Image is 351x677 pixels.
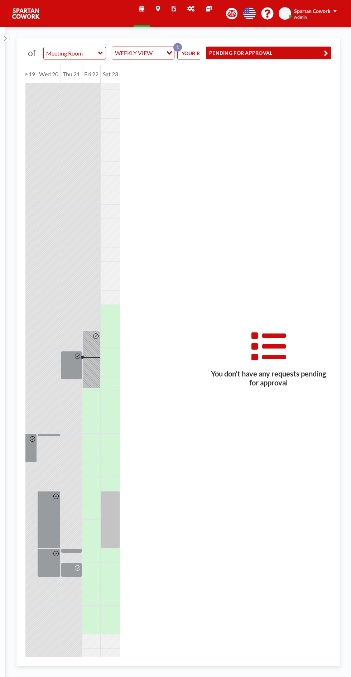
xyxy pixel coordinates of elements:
span: Spartan Cowork [294,8,331,14]
button: PENDING FOR APPROVAL [206,47,331,59]
div: Wed 20 [37,65,61,83]
h3: You don’t have any requests pending for approval [206,369,331,387]
span: SC [282,10,288,17]
span: Admin [294,14,307,20]
div: Thu 21 [61,65,82,83]
div: Fri 22 [82,65,101,83]
span: WEEKLY VIEW [114,48,154,58]
p: 1 [173,43,182,52]
span: of [28,47,36,58]
input: Search for option [155,48,162,58]
div: Search for option [112,47,174,59]
button: YOUR RESERVATIONS1 [177,47,249,59]
div: Sat 23 [101,65,120,83]
div: Tue 19 [16,65,37,83]
img: organization-logo [11,6,40,21]
input: Meeting Room [44,47,98,59]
